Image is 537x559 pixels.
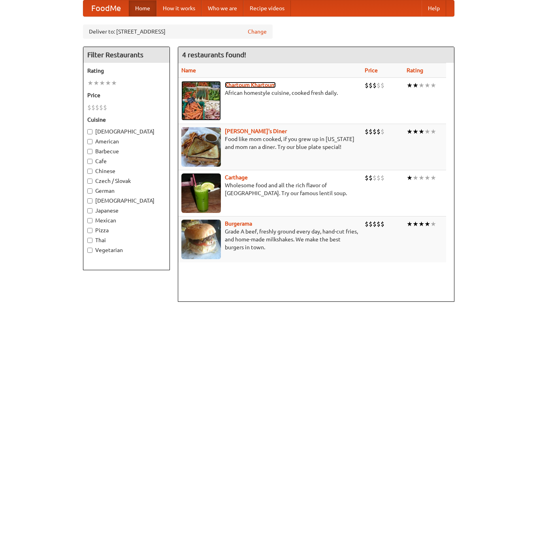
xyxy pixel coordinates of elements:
label: Japanese [87,207,166,215]
li: $ [91,103,95,112]
input: Czech / Slovak [87,179,92,184]
li: $ [381,81,384,90]
a: Home [129,0,156,16]
input: Thai [87,238,92,243]
a: Help [422,0,446,16]
p: African homestyle cuisine, cooked fresh daily. [181,89,358,97]
li: $ [381,127,384,136]
li: ★ [424,220,430,228]
li: ★ [424,173,430,182]
li: ★ [93,79,99,87]
h4: Filter Restaurants [83,47,170,63]
li: ★ [418,81,424,90]
li: $ [369,81,373,90]
div: Deliver to: [STREET_ADDRESS] [83,24,273,39]
input: Chinese [87,169,92,174]
input: Barbecue [87,149,92,154]
li: ★ [407,220,413,228]
a: Change [248,28,267,36]
label: Mexican [87,216,166,224]
li: $ [377,127,381,136]
li: ★ [407,173,413,182]
li: ★ [430,127,436,136]
li: $ [377,220,381,228]
img: khartoum.jpg [181,81,221,120]
li: ★ [413,81,418,90]
li: ★ [413,173,418,182]
label: German [87,187,166,195]
li: $ [377,173,381,182]
li: ★ [424,81,430,90]
li: ★ [430,81,436,90]
label: Czech / Slovak [87,177,166,185]
input: Mexican [87,218,92,223]
li: ★ [407,127,413,136]
li: $ [381,173,384,182]
li: ★ [418,127,424,136]
li: $ [381,220,384,228]
li: ★ [424,127,430,136]
li: ★ [111,79,117,87]
a: How it works [156,0,202,16]
li: ★ [430,173,436,182]
a: Burgerama [225,220,252,227]
li: $ [103,103,107,112]
li: ★ [87,79,93,87]
li: $ [365,173,369,182]
li: ★ [407,81,413,90]
label: [DEMOGRAPHIC_DATA] [87,128,166,136]
h5: Rating [87,67,166,75]
li: $ [373,81,377,90]
a: Recipe videos [243,0,291,16]
li: $ [373,173,377,182]
label: Vegetarian [87,246,166,254]
li: $ [95,103,99,112]
li: ★ [418,220,424,228]
label: Chinese [87,167,166,175]
a: Carthage [225,174,248,181]
li: $ [377,81,381,90]
img: sallys.jpg [181,127,221,167]
a: [PERSON_NAME]'s Diner [225,128,287,134]
li: ★ [413,127,418,136]
label: [DEMOGRAPHIC_DATA] [87,197,166,205]
img: carthage.jpg [181,173,221,213]
li: $ [369,173,373,182]
li: ★ [430,220,436,228]
label: Thai [87,236,166,244]
p: Grade A beef, freshly ground every day, hand-cut fries, and home-made milkshakes. We make the bes... [181,228,358,251]
label: Cafe [87,157,166,165]
li: ★ [418,173,424,182]
label: American [87,137,166,145]
li: $ [369,127,373,136]
input: [DEMOGRAPHIC_DATA] [87,129,92,134]
li: $ [365,127,369,136]
li: ★ [105,79,111,87]
input: American [87,139,92,144]
li: $ [373,127,377,136]
a: Name [181,67,196,73]
li: $ [365,81,369,90]
input: Japanese [87,208,92,213]
li: $ [99,103,103,112]
ng-pluralize: 4 restaurants found! [182,51,246,58]
input: [DEMOGRAPHIC_DATA] [87,198,92,203]
p: Wholesome food and all the rich flavor of [GEOGRAPHIC_DATA]. Try our famous lentil soup. [181,181,358,197]
li: $ [365,220,369,228]
li: ★ [413,220,418,228]
label: Pizza [87,226,166,234]
li: $ [369,220,373,228]
label: Barbecue [87,147,166,155]
a: Who we are [202,0,243,16]
a: Rating [407,67,423,73]
input: German [87,188,92,194]
a: FoodMe [83,0,129,16]
img: burgerama.jpg [181,220,221,259]
h5: Price [87,91,166,99]
a: Khartoum Khartoum [225,82,276,88]
input: Pizza [87,228,92,233]
a: Price [365,67,378,73]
